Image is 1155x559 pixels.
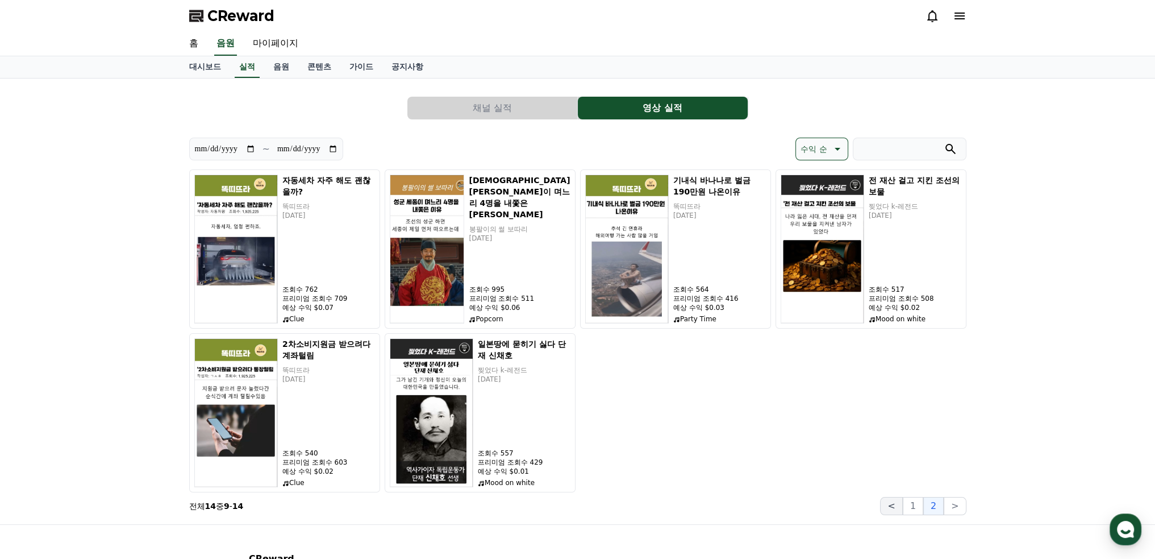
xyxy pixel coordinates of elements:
p: 조회수 995 [469,285,570,294]
button: 기내식 바나나로 벌금 190만원 나온이유 기내식 바나나로 벌금 190만원 나온이유 똑띠뜨라 [DATE] 조회수 564 프리미엄 조회수 416 예상 수익 $0.03 Party ... [580,169,771,329]
h5: 자동세차 자주 해도 괜찮을까? [282,175,375,197]
p: 프리미엄 조회수 709 [282,294,375,303]
p: 프리미엄 조회수 429 [478,458,570,467]
span: 대화 [104,378,118,387]
p: 예상 수익 $0.02 [282,467,375,476]
p: 똑띠뜨라 [673,202,766,211]
p: Mood on white [478,478,570,487]
span: 설정 [176,378,189,387]
strong: 9 [224,502,230,511]
p: [DATE] [869,211,961,220]
p: 조회수 564 [673,285,766,294]
button: 영상 실적 [578,97,748,119]
a: 공지사항 [382,56,432,78]
h5: 2차소비지원금 받으려다 계좌털림 [282,338,375,361]
h5: 일본땅에 묻히기 싫다 단재 신채호 [478,338,570,361]
a: 대화 [75,361,147,389]
a: 설정 [147,361,218,389]
a: 실적 [235,56,260,78]
button: 2 [923,497,944,515]
p: Mood on white [869,314,961,324]
h5: 전 재산 걸고 지킨 조선의 보물 [869,175,961,197]
p: [DATE] [478,375,570,384]
button: 1 [903,497,923,515]
a: 음원 [264,56,298,78]
button: 전 재산 걸고 지킨 조선의 보물 전 재산 걸고 지킨 조선의 보물 찢었다 k-레전드 [DATE] 조회수 517 프리미엄 조회수 508 예상 수익 $0.02 Mood on white [775,169,966,329]
p: 예상 수익 $0.02 [869,303,961,312]
h5: [DEMOGRAPHIC_DATA] [PERSON_NAME]이 며느리 4명을 내쫓은 [PERSON_NAME] [469,175,570,220]
p: [DATE] [673,211,766,220]
a: 대시보드 [180,56,230,78]
p: 프리미엄 조회수 508 [869,294,961,303]
button: 채널 실적 [407,97,577,119]
p: 예상 수익 $0.01 [478,467,570,476]
img: 일본땅에 묻히기 싫다 단재 신채호 [390,338,473,487]
p: Clue [282,314,375,324]
p: [DATE] [282,211,375,220]
button: 2차소비지원금 받으려다 계좌털림 2차소비지원금 받으려다 계좌털림 똑띠뜨라 [DATE] 조회수 540 프리미엄 조회수 603 예상 수익 $0.02 Clue [189,333,380,492]
button: > [944,497,966,515]
p: 찢었다 k-레전드 [478,366,570,375]
a: 홈 [180,32,207,56]
p: [DATE] [469,234,570,243]
span: CReward [207,7,274,25]
p: 조회수 517 [869,285,961,294]
img: 기내식 바나나로 벌금 190만원 나온이유 [585,175,669,324]
button: 자동세차 자주 해도 괜찮을까? 자동세차 자주 해도 괜찮을까? 똑띠뜨라 [DATE] 조회수 762 프리미엄 조회수 709 예상 수익 $0.07 Clue [189,169,380,329]
p: Party Time [673,314,766,324]
a: 홈 [3,361,75,389]
img: 2차소비지원금 받으려다 계좌털림 [194,338,278,487]
p: 프리미엄 조회수 511 [469,294,570,303]
p: 예상 수익 $0.06 [469,303,570,312]
span: 홈 [36,378,43,387]
p: 조회수 540 [282,449,375,458]
p: 예상 수익 $0.07 [282,303,375,312]
a: 콘텐츠 [298,56,340,78]
img: 성군 세종이 며느리 4명을 내쫓은 이유 [390,175,465,324]
strong: 14 [232,502,243,511]
p: 프리미엄 조회수 416 [673,294,766,303]
img: 전 재산 걸고 지킨 조선의 보물 [781,175,864,324]
button: 수익 순 [795,138,848,160]
strong: 14 [205,502,216,511]
p: 똑띠뜨라 [282,202,375,211]
a: CReward [189,7,274,25]
p: Popcorn [469,314,570,324]
p: 수익 순 [800,141,827,157]
p: 프리미엄 조회수 603 [282,458,375,467]
p: 예상 수익 $0.03 [673,303,766,312]
button: 성군 세종이 며느리 4명을 내쫓은 이유 [DEMOGRAPHIC_DATA] [PERSON_NAME]이 며느리 4명을 내쫓은 [PERSON_NAME] 봉팔이의 썰 보따리 [DAT... [385,169,576,329]
p: 찢었다 k-레전드 [869,202,961,211]
img: 자동세차 자주 해도 괜찮을까? [194,175,278,324]
button: 일본땅에 묻히기 싫다 단재 신채호 일본땅에 묻히기 싫다 단재 신채호 찢었다 k-레전드 [DATE] 조회수 557 프리미엄 조회수 429 예상 수익 $0.01 Mood on w... [385,333,576,492]
a: 마이페이지 [244,32,307,56]
p: ~ [262,142,270,156]
p: 똑띠뜨라 [282,366,375,375]
p: [DATE] [282,375,375,384]
p: 조회수 762 [282,285,375,294]
h5: 기내식 바나나로 벌금 190만원 나온이유 [673,175,766,197]
button: < [880,497,902,515]
a: 음원 [214,32,237,56]
a: 채널 실적 [407,97,578,119]
p: 조회수 557 [478,449,570,458]
p: 봉팔이의 썰 보따리 [469,225,570,234]
a: 가이드 [340,56,382,78]
p: 전체 중 - [189,500,244,512]
p: Clue [282,478,375,487]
